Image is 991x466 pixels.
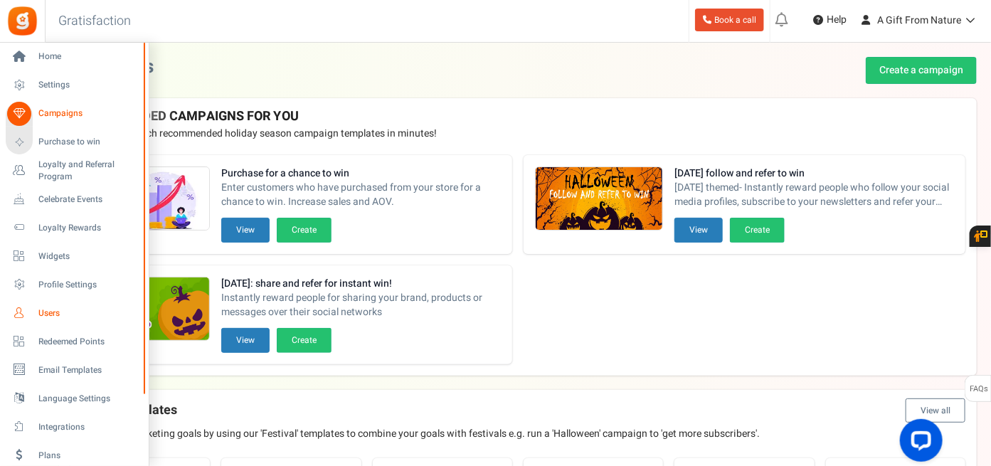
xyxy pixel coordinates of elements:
h4: RECOMMENDED CAMPAIGNS FOR YOU [70,110,965,124]
strong: [DATE] follow and refer to win [674,166,954,181]
a: Celebrate Events [6,187,142,211]
a: Campaigns [6,102,142,126]
button: View [221,328,270,353]
button: Create [730,218,785,243]
span: Enter customers who have purchased from your store for a chance to win. Increase sales and AOV. [221,181,501,209]
a: Redeemed Points [6,329,142,354]
h3: Gratisfaction [43,7,147,36]
a: Book a call [695,9,764,31]
strong: [DATE]: share and refer for instant win! [221,277,501,291]
span: A Gift From Nature [877,13,961,28]
h4: Festival templates [70,398,965,423]
button: View [674,218,723,243]
span: Campaigns [38,107,138,120]
button: View [221,218,270,243]
a: Loyalty and Referral Program [6,159,142,183]
button: Create [277,328,332,353]
p: Achieve your marketing goals by using our 'Festival' templates to combine your goals with festiva... [70,427,965,441]
a: Purchase to win [6,130,142,154]
img: Recommended Campaigns [536,167,662,231]
a: Email Templates [6,358,142,382]
a: Users [6,301,142,325]
span: FAQs [969,376,988,403]
span: Help [823,13,847,27]
span: Email Templates [38,364,138,376]
span: Purchase to win [38,136,138,148]
span: Home [38,51,138,63]
a: Widgets [6,244,142,268]
img: Gratisfaction [6,5,38,37]
span: Settings [38,79,138,91]
a: Language Settings [6,386,142,411]
span: Loyalty and Referral Program [38,159,142,183]
span: Integrations [38,421,138,433]
button: Create [277,218,332,243]
span: Plans [38,450,138,462]
a: Profile Settings [6,272,142,297]
span: Profile Settings [38,279,138,291]
a: Settings [6,73,142,97]
span: Redeemed Points [38,336,138,348]
span: Celebrate Events [38,194,138,206]
a: Help [807,9,852,31]
a: Create a campaign [866,57,977,84]
span: Loyalty Rewards [38,222,138,234]
span: [DATE] themed- Instantly reward people who follow your social media profiles, subscribe to your n... [674,181,954,209]
a: Integrations [6,415,142,439]
span: Users [38,307,138,319]
a: Home [6,45,142,69]
span: Language Settings [38,393,138,405]
a: Loyalty Rewards [6,216,142,240]
span: Widgets [38,250,138,263]
button: View all [906,398,965,423]
p: Preview and launch recommended holiday season campaign templates in minutes! [70,127,965,141]
strong: Purchase for a chance to win [221,166,501,181]
span: Instantly reward people for sharing your brand, products or messages over their social networks [221,291,501,319]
